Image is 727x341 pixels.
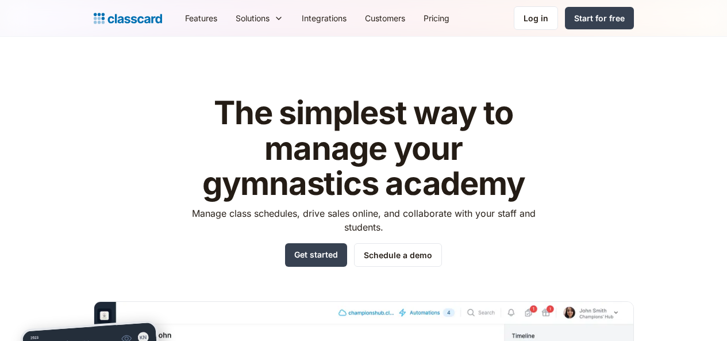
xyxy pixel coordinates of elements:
a: Pricing [414,5,459,31]
a: Start for free [565,7,634,29]
div: Solutions [226,5,293,31]
h1: The simplest way to manage your gymnastics academy [181,95,546,202]
div: Start for free [574,12,625,24]
div: Solutions [236,12,270,24]
a: Customers [356,5,414,31]
a: home [94,10,162,26]
a: Get started [285,243,347,267]
a: Schedule a demo [354,243,442,267]
p: Manage class schedules, drive sales online, and collaborate with your staff and students. [181,206,546,234]
a: Integrations [293,5,356,31]
div: Log in [524,12,548,24]
a: Features [176,5,226,31]
a: Log in [514,6,558,30]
